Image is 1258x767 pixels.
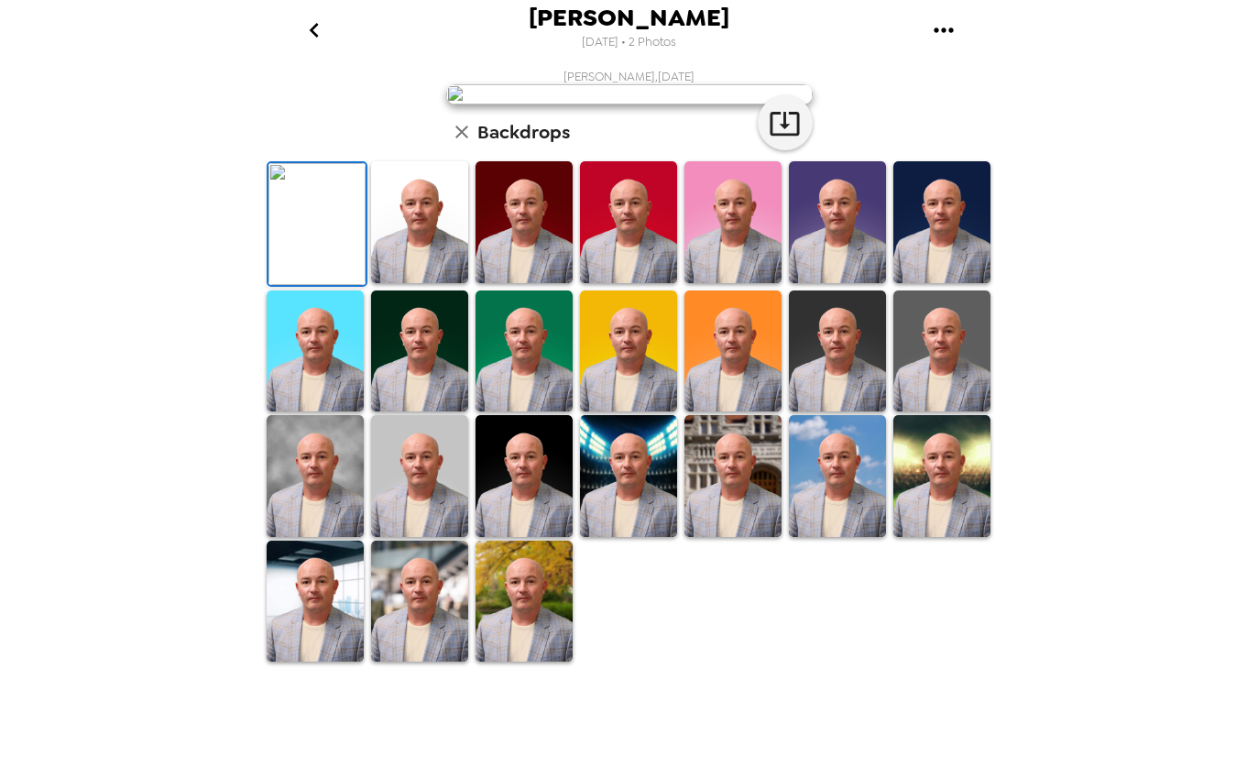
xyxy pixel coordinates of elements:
h6: Backdrops [477,117,570,147]
img: Original [268,163,366,285]
span: [DATE] • 2 Photos [582,30,676,55]
span: [PERSON_NAME] [529,5,729,30]
img: user [446,84,813,104]
span: [PERSON_NAME] , [DATE] [563,69,695,84]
